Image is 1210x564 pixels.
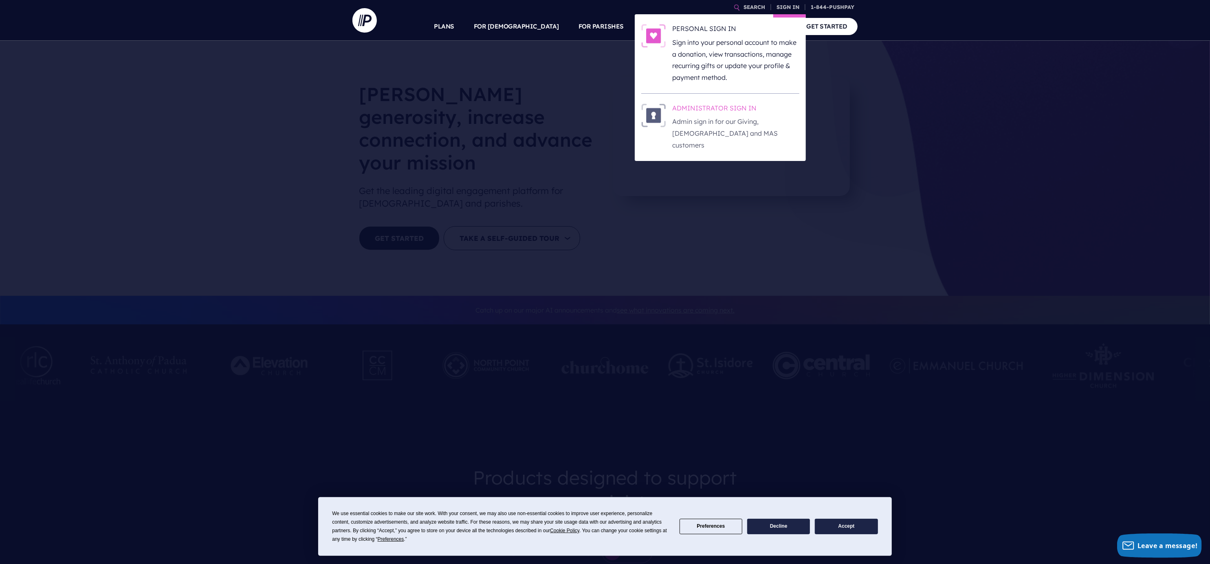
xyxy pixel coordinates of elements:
a: PLANS [434,12,455,41]
span: Cookie Policy [550,528,579,533]
a: PERSONAL SIGN IN - Illustration PERSONAL SIGN IN Sign into your personal account to make a donati... [641,24,799,84]
button: Accept [815,519,878,535]
button: Leave a message! [1117,533,1202,558]
div: Cookie Consent Prompt [318,497,892,556]
span: Leave a message! [1137,541,1198,550]
h6: ADMINISTRATOR SIGN IN [672,104,799,116]
a: COMPANY [747,12,777,41]
span: Preferences [378,536,404,542]
p: Admin sign in for our Giving, [DEMOGRAPHIC_DATA] and MAS customers [672,116,799,151]
p: Sign into your personal account to make a donation, view transactions, manage recurring gifts or ... [672,37,799,84]
a: FOR [DEMOGRAPHIC_DATA] [474,12,559,41]
a: SOLUTIONS [643,12,680,41]
a: GET STARTED [796,18,858,35]
a: FOR PARISHES [579,12,624,41]
h6: PERSONAL SIGN IN [672,24,799,36]
a: ADMINISTRATOR SIGN IN - Illustration ADMINISTRATOR SIGN IN Admin sign in for our Giving, [DEMOGRA... [641,104,799,151]
img: ADMINISTRATOR SIGN IN - Illustration [641,104,666,127]
div: We use essential cookies to make our site work. With your consent, we may also use non-essential ... [332,509,669,544]
button: Preferences [680,519,742,535]
a: EXPLORE [699,12,728,41]
button: Decline [747,519,810,535]
img: PERSONAL SIGN IN - Illustration [641,24,666,48]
